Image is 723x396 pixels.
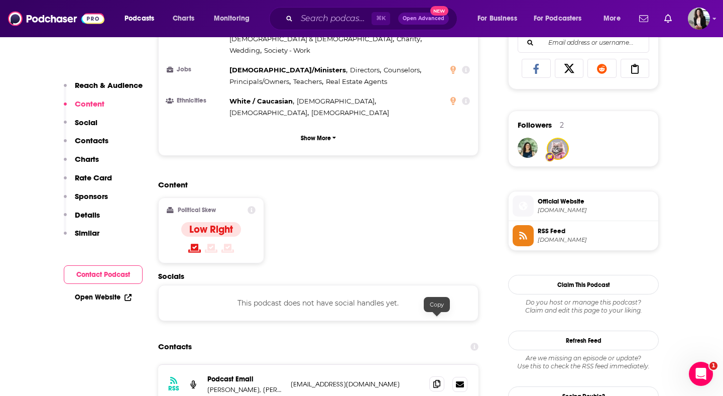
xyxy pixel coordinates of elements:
span: , [229,107,309,119]
div: Copy [424,297,450,312]
span: [DEMOGRAPHIC_DATA]/Ministers [229,66,346,74]
span: , [397,33,422,45]
span: Followers [518,120,552,130]
div: Search followers [518,33,649,53]
p: [EMAIL_ADDRESS][DOMAIN_NAME] [291,380,421,388]
span: , [384,64,421,76]
button: Contacts [64,136,108,154]
p: Podcast Email [207,375,283,383]
img: LTSings [548,139,568,159]
button: open menu [470,11,530,27]
p: Contacts [75,136,108,145]
h4: Low Right [189,223,233,236]
button: open menu [207,11,263,27]
button: Content [64,99,104,118]
h3: Jobs [167,66,225,73]
span: Open Advanced [403,16,444,21]
h3: Ethnicities [167,97,225,104]
button: Sponsors [64,191,108,210]
div: Search podcasts, credits, & more... [279,7,467,30]
input: Email address or username... [526,33,641,52]
p: Sponsors [75,191,108,201]
p: Show More [301,135,331,142]
a: Share on X/Twitter [555,59,584,78]
span: For Business [477,12,517,26]
img: Podchaser - Follow, Share and Rate Podcasts [8,9,104,28]
button: Similar [64,228,99,247]
span: Teachers [293,77,322,85]
p: Content [75,99,104,109]
span: , [350,64,381,76]
iframe: Intercom live chat [689,362,713,386]
span: Society - Work [264,46,310,54]
button: open menu [527,11,596,27]
span: Charity [397,35,420,43]
span: Wedding [229,46,260,54]
p: Social [75,118,97,127]
span: More [604,12,621,26]
span: 1 [709,362,717,370]
button: Open AdvancedNew [398,13,449,25]
button: open menu [117,11,167,27]
span: RSS Feed [538,227,654,236]
a: Official Website[DOMAIN_NAME] [513,195,654,217]
button: Contact Podcast [64,265,143,284]
img: User Profile [688,8,710,30]
a: Open Website [75,293,132,302]
span: , [229,64,347,76]
span: clearlyreformed.org [538,207,654,214]
button: Show More [167,129,470,147]
p: Reach & Audience [75,80,143,90]
div: This podcast does not have social handles yet. [158,285,478,321]
p: Details [75,210,100,220]
button: Show profile menu [688,8,710,30]
span: For Podcasters [534,12,582,26]
p: [PERSON_NAME], [PERSON_NAME], [PERSON_NAME] [207,385,283,394]
p: Charts [75,154,99,164]
span: , [229,95,294,107]
span: ⌘ K [372,12,390,25]
span: Do you host or manage this podcast? [508,299,659,307]
button: Charts [64,154,99,173]
span: Podcasts [125,12,154,26]
span: Counselors [384,66,420,74]
span: , [229,33,394,45]
button: Rate Card [64,173,112,191]
span: White / Caucasian [229,97,293,105]
img: User Badge Icon [545,152,555,162]
span: [DEMOGRAPHIC_DATA] & [DEMOGRAPHIC_DATA] [229,35,393,43]
h2: Socials [158,271,478,281]
span: Charts [173,12,194,26]
div: Are we missing an episode or update? Use this to check the RSS feed immediately. [508,354,659,370]
h2: Contacts [158,337,192,356]
span: [DEMOGRAPHIC_DATA] [297,97,375,105]
div: Claim and edit this page to your liking. [508,299,659,315]
span: New [430,6,448,16]
span: Official Website [538,197,654,206]
h2: Political Skew [178,207,216,214]
p: Rate Card [75,173,112,182]
button: Social [64,118,97,136]
a: Show notifications dropdown [660,10,676,27]
span: Monitoring [214,12,250,26]
span: [DEMOGRAPHIC_DATA] [311,109,389,117]
a: akruis [518,138,538,158]
span: , [229,45,262,56]
span: Logged in as ElizabethCole [688,8,710,30]
span: [DEMOGRAPHIC_DATA] [229,109,307,117]
a: Share on Facebook [522,59,551,78]
p: Similar [75,228,99,238]
span: , [297,95,376,107]
span: Directors [350,66,380,74]
button: open menu [596,11,633,27]
button: Details [64,210,100,229]
h3: RSS [168,384,179,392]
a: RSS Feed[DOMAIN_NAME] [513,225,654,246]
span: media.rss.com [538,236,654,244]
span: Principals/Owners [229,77,289,85]
button: Reach & Audience [64,80,143,99]
input: Search podcasts, credits, & more... [297,11,372,27]
button: Refresh Feed [508,331,659,350]
span: Real Estate Agents [326,77,387,85]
